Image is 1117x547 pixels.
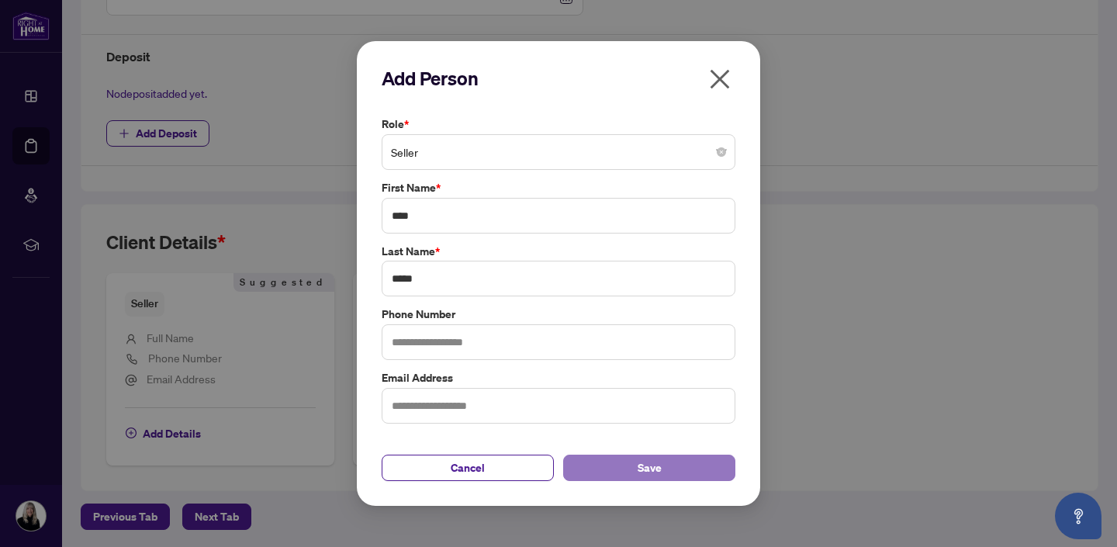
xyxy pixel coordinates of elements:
button: Open asap [1055,493,1101,539]
label: First Name [382,179,735,196]
button: Cancel [382,455,554,481]
label: Phone Number [382,306,735,323]
label: Role [382,116,735,133]
span: Seller [391,137,726,167]
h2: Add Person [382,66,735,91]
span: Save [638,455,662,480]
span: Cancel [451,455,485,480]
label: Email Address [382,369,735,386]
label: Last Name [382,243,735,260]
span: close [707,67,732,92]
span: close-circle [717,147,726,157]
button: Save [563,455,735,481]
